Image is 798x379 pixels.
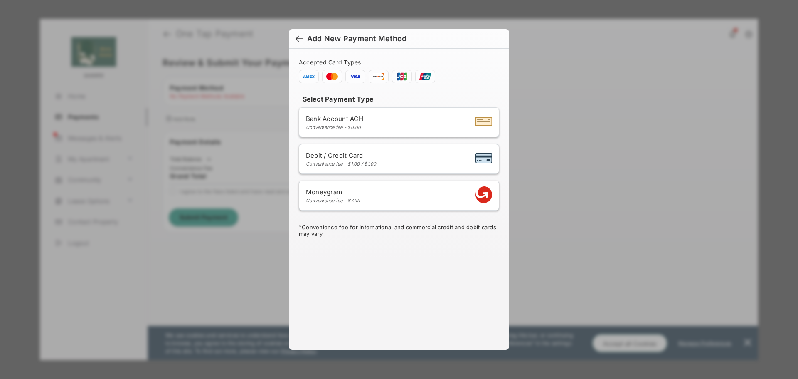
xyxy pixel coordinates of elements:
[306,198,360,203] div: Convenience fee - $7.99
[306,115,363,123] span: Bank Account ACH
[306,124,363,130] div: Convenience fee - $0.00
[299,224,499,239] div: * Convenience fee for international and commercial credit and debit cards may vary.
[307,34,406,43] div: Add New Payment Method
[299,59,365,66] span: Accepted Card Types
[299,95,499,103] h4: Select Payment Type
[306,151,377,159] span: Debit / Credit Card
[306,188,360,196] span: Moneygram
[306,161,377,167] div: Convenience fee - $1.00 / $1.00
